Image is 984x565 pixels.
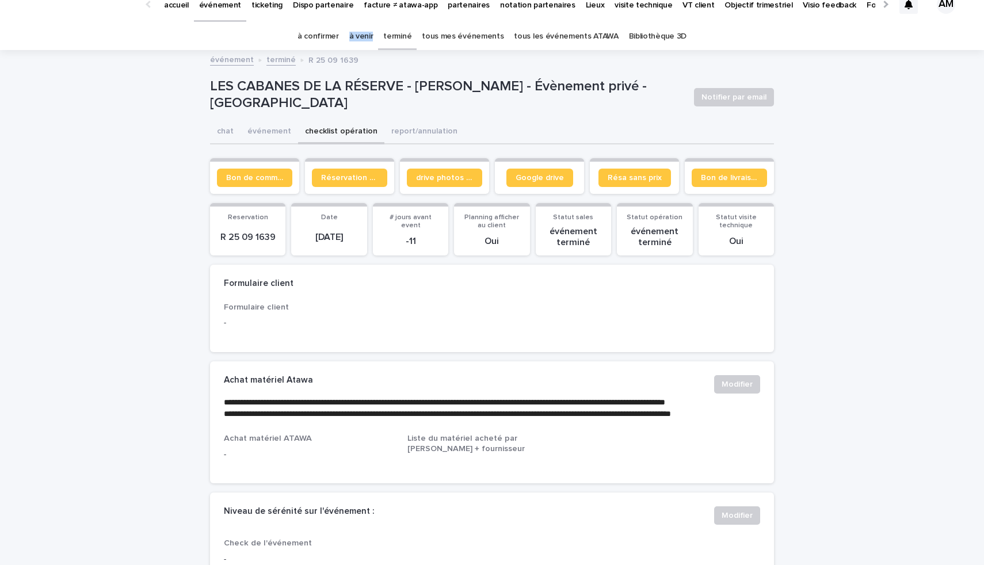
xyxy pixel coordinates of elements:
a: tous mes événements [422,23,504,50]
a: Bon de livraison [692,169,767,187]
span: Planning afficher au client [464,214,519,229]
h2: Achat matériel Atawa [224,375,313,385]
button: événement [241,120,298,144]
span: Bon de livraison [701,174,758,182]
button: checklist opération [298,120,384,144]
a: à confirmer [298,23,339,50]
a: drive photos coordinateur [407,169,482,187]
p: LES CABANES DE LA RÉSERVE - [PERSON_NAME] - Évènement privé - [GEOGRAPHIC_DATA] [210,78,685,112]
span: Statut visite technique [716,214,757,229]
a: terminé [266,52,296,66]
p: - [224,317,394,329]
a: Bibliothèque 3D [629,23,686,50]
span: Statut opération [627,214,682,221]
button: Modifier [714,375,760,394]
p: R 25 09 1639 [308,53,358,66]
p: -11 [380,236,441,247]
span: Statut sales [553,214,593,221]
span: Modifier [722,510,753,521]
span: Résa sans prix [608,174,662,182]
a: Bon de commande [217,169,292,187]
span: Modifier [722,379,753,390]
a: Réservation client [312,169,387,187]
span: Réservation client [321,174,378,182]
span: Date [321,214,338,221]
span: Formulaire client [224,303,289,311]
span: Achat matériel ATAWA [224,434,312,442]
button: Modifier [714,506,760,525]
h2: Niveau de sérénité sur l'événement : [224,506,374,517]
a: événement [210,52,254,66]
span: # jours avant event [390,214,432,229]
button: chat [210,120,241,144]
span: Check de l'événement [224,539,312,547]
a: Résa sans prix [598,169,671,187]
span: Google drive [516,174,564,182]
a: à venir [349,23,373,50]
a: tous les événements ATAWA [514,23,618,50]
p: événement terminé [543,226,604,248]
button: report/annulation [384,120,464,144]
span: Notifier par email [701,91,766,103]
h2: Formulaire client [224,278,293,289]
a: terminé [383,23,411,50]
span: Bon de commande [226,174,283,182]
p: R 25 09 1639 [217,232,279,243]
p: - [224,449,394,461]
p: événement terminé [624,226,685,248]
p: [DATE] [298,232,360,243]
span: Reservation [228,214,268,221]
a: Google drive [506,169,573,187]
p: Oui [461,236,522,247]
span: Liste du matériel acheté par [PERSON_NAME] + fournisseur [407,434,525,452]
span: drive photos coordinateur [416,174,473,182]
button: Notifier par email [694,88,774,106]
p: Oui [705,236,767,247]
